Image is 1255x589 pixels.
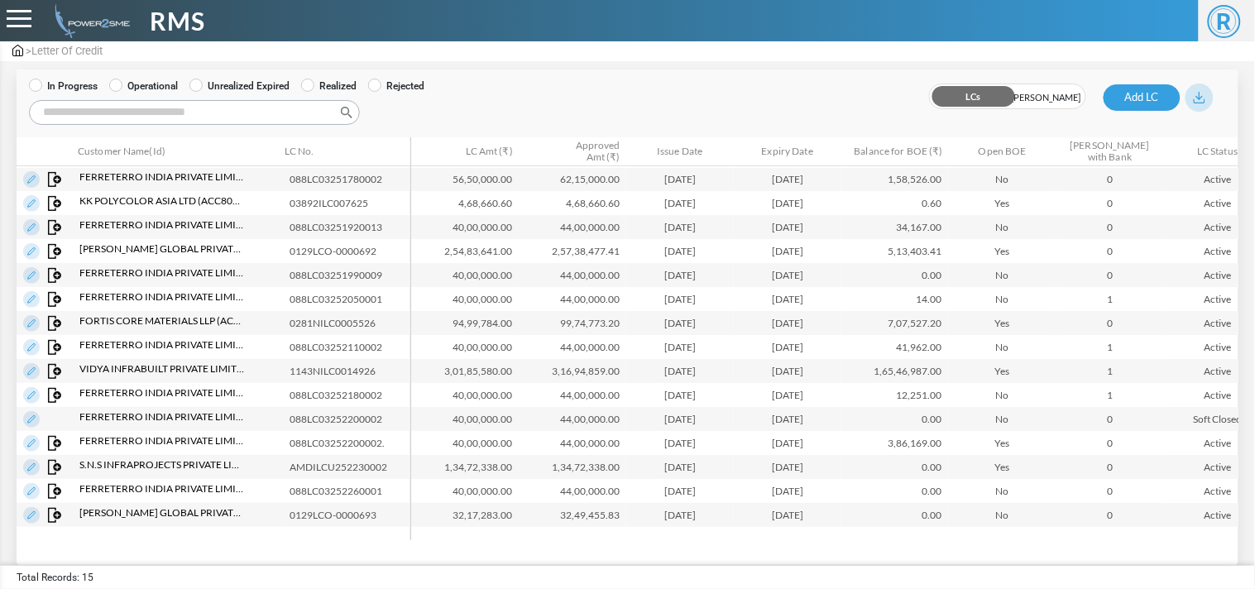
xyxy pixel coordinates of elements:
td: 41,962.00 [841,335,949,359]
td: [DATE] [734,407,841,431]
img: Map Invoice [48,292,63,307]
th: &nbsp;: activate to sort column descending [17,137,72,166]
td: 44,00,000.00 [519,263,626,287]
td: 2,54,83,641.00 [411,239,519,263]
th: Expiry Date: activate to sort column ascending [734,137,841,166]
span: R [1208,5,1241,38]
td: 0 [1056,455,1164,479]
span: Ferreterro India Private Limited (ACC0005516) [79,433,245,448]
td: [DATE] [734,191,841,215]
td: 32,49,455.83 [519,503,626,527]
img: Edit LC [23,195,40,212]
th: Balance for BOE (₹): activate to sort column ascending [841,137,949,166]
img: Edit LC [23,507,40,524]
td: 40,00,000.00 [411,263,519,287]
td: AMDILCU252230002 [283,455,418,479]
td: 0 [1056,191,1164,215]
span: Ferreterro India Private Limited (ACC0005516) [79,338,245,352]
td: 0 [1056,503,1164,527]
span: Letter Of Credit [31,45,103,57]
td: [DATE] [734,455,841,479]
img: download_blue.svg [1194,92,1205,103]
td: [DATE] [626,263,734,287]
td: 44,00,000.00 [519,407,626,431]
td: Yes [949,359,1056,383]
td: 0.60 [841,191,949,215]
img: Map Invoice [48,388,63,403]
img: Map Invoice [48,364,63,379]
td: 0.00 [841,479,949,503]
td: 1 [1056,335,1164,359]
td: 3,86,169.00 [841,431,949,455]
img: admin [48,4,130,38]
span: [PERSON_NAME] Global Private Limited (ACC5613989) [79,505,245,520]
label: Search: [29,100,360,125]
td: 44,00,000.00 [519,383,626,407]
button: Add LC [1104,84,1181,111]
span: Ferreterro India Private Limited (ACC0005516) [79,385,245,400]
td: 44,00,000.00 [519,431,626,455]
td: 1,58,526.00 [841,167,949,191]
img: Map Invoice [48,508,63,523]
td: 088LC03251920013 [283,215,418,239]
td: 12,251.00 [841,383,949,407]
span: RMS [151,2,206,40]
img: Edit LC [23,387,40,404]
td: No [949,335,1056,359]
td: 0.00 [841,455,949,479]
img: Edit LC [23,435,40,452]
label: Realized [301,79,357,93]
td: [DATE] [626,239,734,263]
td: 2,57,38,477.41 [519,239,626,263]
td: 088LC03252200002. [283,431,418,455]
td: 0129LCO-0000692 [283,239,418,263]
td: [DATE] [734,479,841,503]
img: admin [12,45,23,56]
span: Ferreterro India Private Limited (ACC0005516) [79,481,245,496]
th: BOEs with Bank: activate to sort column ascending [1056,137,1164,166]
td: 44,00,000.00 [519,287,626,311]
td: 1 [1056,287,1164,311]
td: [DATE] [626,191,734,215]
td: [DATE] [626,383,734,407]
th: Approved Amt (₹) : activate to sort column ascending [519,137,626,166]
td: 1 [1056,359,1164,383]
td: 62,15,000.00 [519,167,626,191]
td: 4,68,660.60 [519,191,626,215]
td: [DATE] [734,503,841,527]
td: [DATE] [734,311,841,335]
img: Edit LC [23,243,40,260]
span: LCs [930,84,1008,110]
td: No [949,383,1056,407]
td: [DATE] [734,215,841,239]
td: 088LC03252260001 [283,479,418,503]
td: 0 [1056,479,1164,503]
td: Yes [949,431,1056,455]
td: No [949,407,1056,431]
img: Edit LC [23,339,40,356]
td: No [949,503,1056,527]
td: 088LC03252180002 [283,383,418,407]
th: Customer Name(Id): activate to sort column ascending [72,137,279,166]
td: 0281NILC0005526 [283,311,418,335]
td: [DATE] [626,479,734,503]
td: 088LC03252050001 [283,287,418,311]
img: Map Invoice [48,436,63,451]
td: 1 [1056,383,1164,407]
span: Vidya Infrabuilt Private Limited (ACC1589263) [79,362,245,376]
td: 3,01,85,580.00 [411,359,519,383]
img: Map Invoice [48,268,63,283]
td: [DATE] [734,167,841,191]
label: Operational [109,79,178,93]
td: 088LC03252110002 [283,335,418,359]
span: Kk Polycolor Asia Ltd (ACC8062462) [79,194,245,208]
td: 1143NILC0014926 [283,359,418,383]
td: Yes [949,455,1056,479]
td: [DATE] [626,407,734,431]
th: LC No.: activate to sort column ascending [279,137,411,166]
td: 14.00 [841,287,949,311]
td: 44,00,000.00 [519,335,626,359]
td: [DATE] [734,287,841,311]
label: Unrealized Expired [189,79,290,93]
th: LC Amt (₹): activate to sort column ascending [411,137,519,166]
